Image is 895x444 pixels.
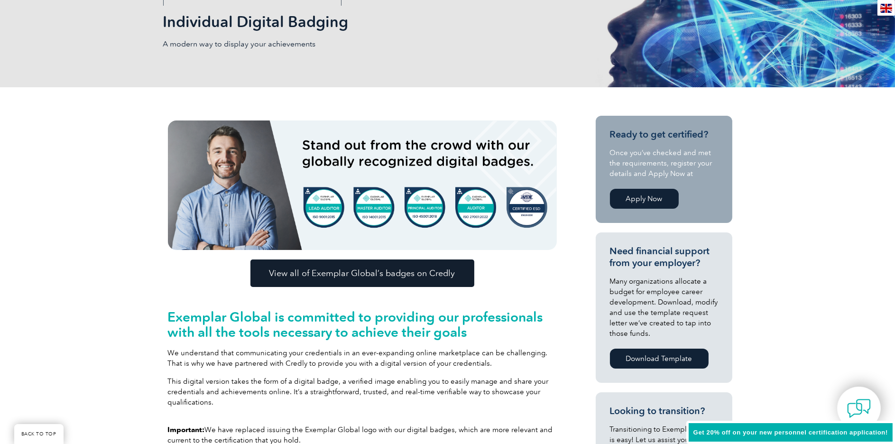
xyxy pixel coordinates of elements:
[610,189,679,209] a: Apply Now
[14,424,64,444] a: BACK TO TOP
[610,349,709,369] a: Download Template
[168,348,557,369] p: We understand that communicating your credentials in an ever-expanding online marketplace can be ...
[250,259,474,287] a: View all of Exemplar Global’s badges on Credly
[693,429,888,436] span: Get 20% off on your new personnel certification application!
[847,397,871,420] img: contact-chat.png
[610,276,718,339] p: Many organizations allocate a budget for employee career development. Download, modify and use th...
[168,120,557,250] img: badges
[168,376,557,407] p: This digital version takes the form of a digital badge, a verified image enabling you to easily m...
[610,148,718,179] p: Once you’ve checked and met the requirements, register your details and Apply Now at
[269,269,455,277] span: View all of Exemplar Global’s badges on Credly
[610,405,718,417] h3: Looking to transition?
[168,309,557,340] h2: Exemplar Global is committed to providing our professionals with all the tools necessary to achie...
[163,39,448,49] p: A modern way to display your achievements
[880,4,892,13] img: en
[168,425,205,434] strong: Important:
[610,245,718,269] h3: Need financial support from your employer?
[163,14,562,29] h2: Individual Digital Badging
[610,129,718,140] h3: Ready to get certified?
